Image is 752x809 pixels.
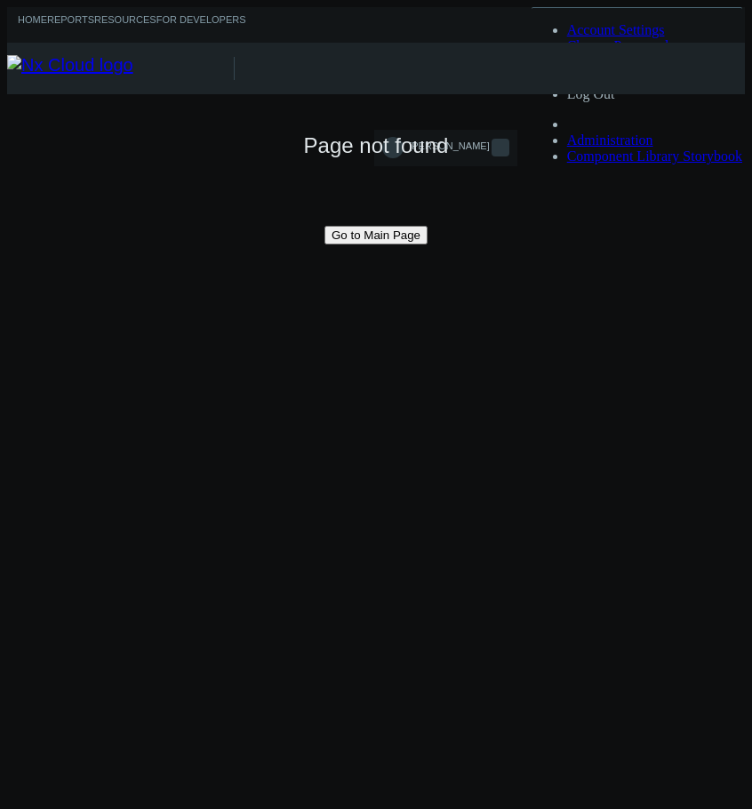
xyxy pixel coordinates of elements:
[332,228,420,242] a: Go to Main Page
[567,38,668,53] a: Change Password
[304,133,449,158] h2: Page not found
[94,14,156,36] a: Resources
[156,14,246,36] a: For Developers
[47,14,94,36] a: Reports
[324,226,428,244] button: Go to Main Page
[7,55,234,82] img: Nx Cloud logo
[18,14,47,36] a: Home
[567,22,665,37] a: Account Settings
